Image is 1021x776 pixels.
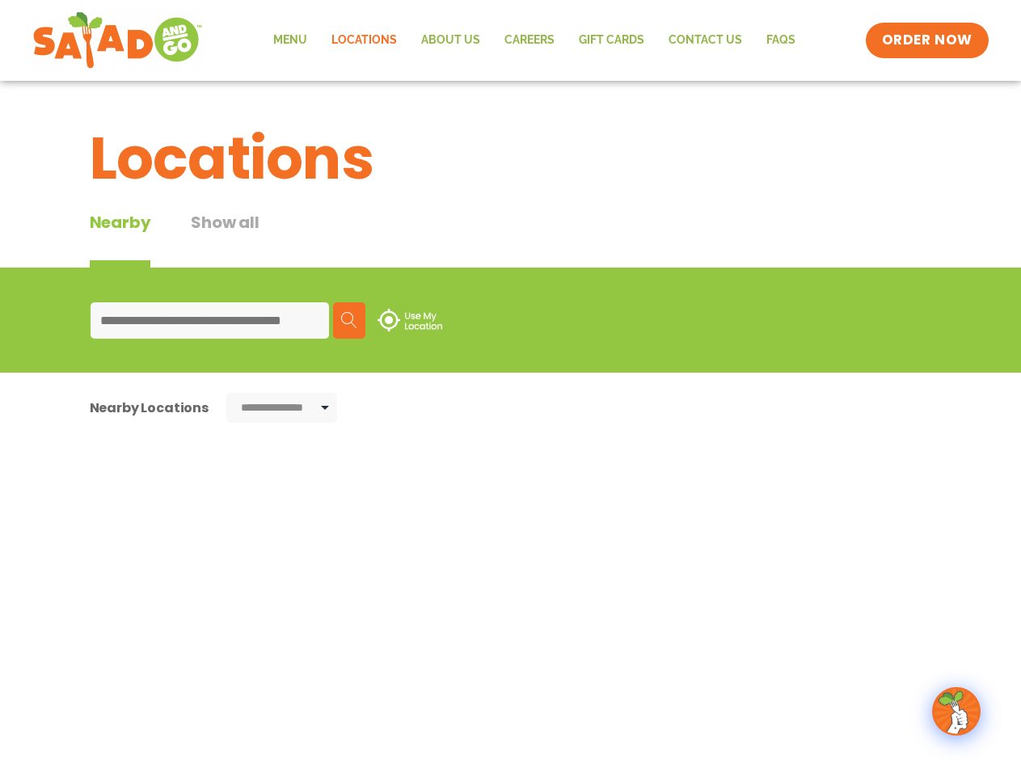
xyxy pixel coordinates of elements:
[319,22,409,59] a: Locations
[191,210,259,268] button: Show all
[261,22,808,59] nav: Menu
[409,22,492,59] a: About Us
[90,210,151,268] div: Nearby
[492,22,567,59] a: Careers
[90,115,932,202] h1: Locations
[90,210,300,268] div: Tabbed content
[882,31,972,50] span: ORDER NOW
[90,398,209,418] div: Nearby Locations
[866,23,989,58] a: ORDER NOW
[754,22,808,59] a: FAQs
[934,689,979,734] img: wpChatIcon
[32,8,203,73] img: new-SAG-logo-768×292
[341,312,357,328] img: search.svg
[261,22,319,59] a: Menu
[567,22,656,59] a: GIFT CARDS
[378,309,442,331] img: use-location.svg
[656,22,754,59] a: Contact Us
